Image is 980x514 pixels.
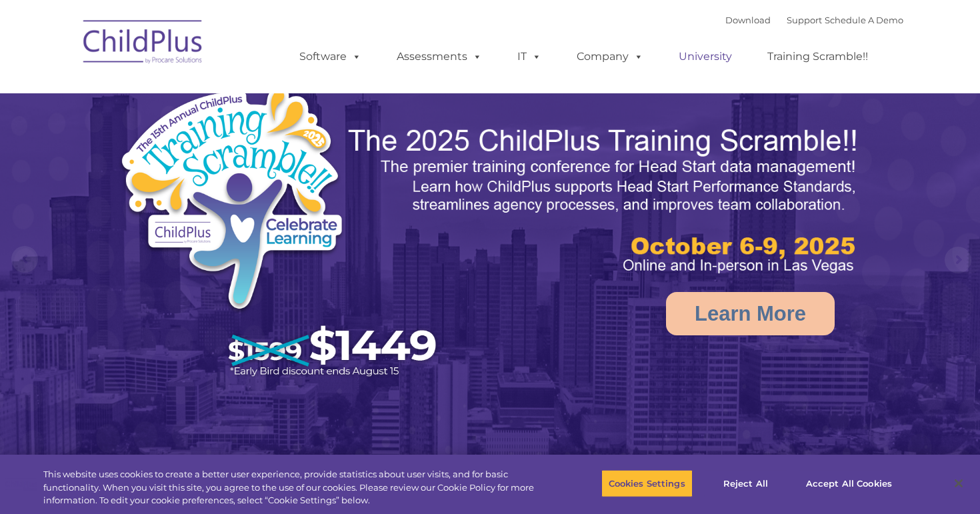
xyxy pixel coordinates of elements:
span: Phone number [185,143,242,153]
button: Cookies Settings [601,469,693,497]
a: Training Scramble!! [754,43,881,70]
a: IT [504,43,555,70]
font: | [725,15,903,25]
a: University [665,43,745,70]
div: This website uses cookies to create a better user experience, provide statistics about user visit... [43,468,539,507]
img: ChildPlus by Procare Solutions [77,11,210,77]
a: Schedule A Demo [825,15,903,25]
a: Software [286,43,375,70]
button: Reject All [704,469,787,497]
button: Accept All Cookies [799,469,899,497]
a: Assessments [383,43,495,70]
a: Download [725,15,771,25]
button: Close [944,469,973,498]
a: Support [787,15,822,25]
a: Company [563,43,657,70]
span: Last name [185,88,226,98]
a: Learn More [666,292,835,335]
